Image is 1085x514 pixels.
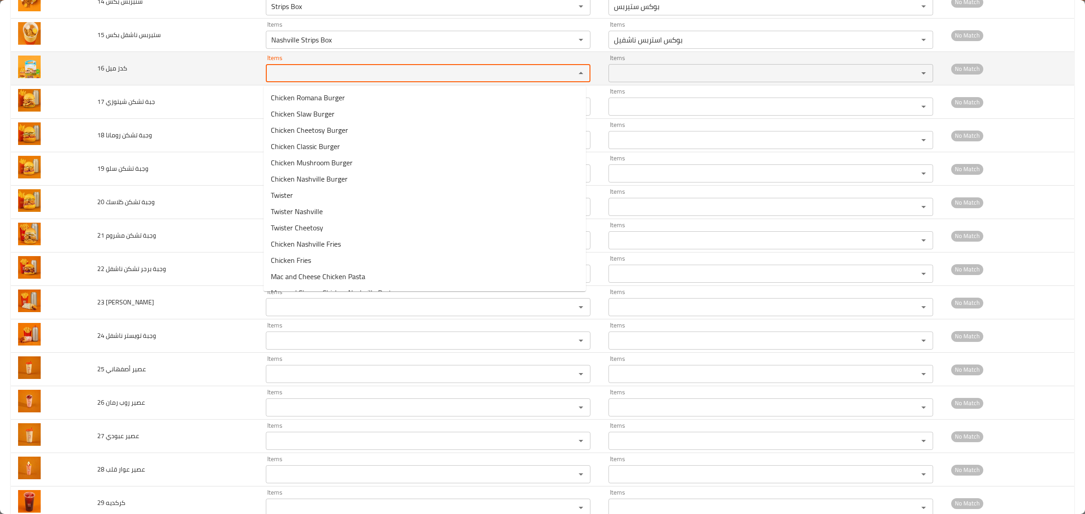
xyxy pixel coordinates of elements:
[97,29,161,41] span: 15 ستيربس ناشفل بكس
[917,267,930,280] button: Open
[917,435,930,447] button: Open
[18,356,41,379] img: 25 عصير أصفهاني
[18,89,41,112] img: 17 جبة تشكن شيتوزي
[271,271,365,282] span: Mac and Cheese Chicken Pasta
[575,67,587,79] button: Close
[575,468,587,481] button: Open
[271,141,340,152] span: Chicken Classic Burger
[917,201,930,213] button: Open
[575,435,587,447] button: Open
[18,390,41,412] img: 26 عصير روب رمان
[951,364,983,375] span: No Match
[271,287,395,298] span: Mac and Cheese Chicken Nashville Pasta
[97,229,156,241] span: 21 وجبة تشكن مشروم
[917,401,930,414] button: Open
[951,64,983,74] span: No Match
[18,290,41,312] img: 23 وجبة تويستر
[97,397,145,408] span: 26 عصير روب رمان
[917,33,930,46] button: Open
[951,30,983,41] span: No Match
[575,33,587,46] button: Open
[271,222,323,233] span: Twister Cheetosy
[18,223,41,245] img: 21 وجبة تشكن مشروم
[951,264,983,275] span: No Match
[575,334,587,347] button: Open
[97,497,125,509] span: 29 كركديه
[951,131,983,141] span: No Match
[18,457,41,479] img: 28 عصير عوار قلب
[271,108,335,119] span: Chicken Slaw Burger
[271,173,348,184] span: Chicken Nashville Burger
[917,100,930,113] button: Open
[951,498,983,509] span: No Match
[951,298,983,308] span: No Match
[575,368,587,380] button: Open
[271,206,323,217] span: Twister Nashville
[951,97,983,107] span: No Match
[18,156,41,178] img: 19 وجبة تشكن سلو
[917,67,930,79] button: Open
[97,129,152,141] span: 18 وجبة تشكن رومانا
[917,134,930,146] button: Open
[917,167,930,180] button: Open
[271,157,353,168] span: Chicken Mushroom Burger
[951,398,983,408] span: No Match
[951,197,983,208] span: No Match
[271,92,345,103] span: Chicken Romana Burger
[951,164,983,174] span: No Match
[575,501,587,514] button: Open
[18,122,41,145] img: 18 وجبة تشكن رومانا
[97,263,166,275] span: 22 وجبة برجر تشكن ناشفل
[97,463,145,475] span: 28 عصير عوار قلب
[18,423,41,446] img: 27 عصير عبودي
[951,231,983,241] span: No Match
[917,368,930,380] button: Open
[97,296,154,308] span: 23 [PERSON_NAME]
[917,234,930,247] button: Open
[951,465,983,475] span: No Match
[917,468,930,481] button: Open
[917,334,930,347] button: Open
[18,189,41,212] img: 20 وجبة تشكن كلاسك
[917,301,930,313] button: Open
[271,238,341,249] span: Chicken Nashville Fries
[271,190,293,201] span: Twister
[917,501,930,514] button: Open
[951,331,983,341] span: No Match
[97,62,127,74] span: 16 كدز ميل
[18,490,41,513] img: 29 كركديه
[18,256,41,279] img: 22 وجبة برجر تشكن ناشفل
[97,96,155,107] span: 17 جبة تشكن شيتوزي
[18,22,41,45] img: 15 ستيربس ناشفل بكس
[97,163,148,174] span: 19 وجبة تشكن سلو
[271,255,311,266] span: Chicken Fries
[97,330,156,341] span: 24 وجبة تويستر ناشفل
[97,363,146,375] span: 25 عصير أصفهاني
[97,430,139,442] span: 27 عصير عبودي
[575,401,587,414] button: Open
[271,125,348,136] span: Chicken Cheetosy Burger
[951,431,983,442] span: No Match
[18,56,41,78] img: 16 كدز ميل
[18,323,41,346] img: 24 وجبة تويستر ناشفل
[97,196,155,208] span: 20 وجبة تشكن كلاسك
[575,301,587,313] button: Open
